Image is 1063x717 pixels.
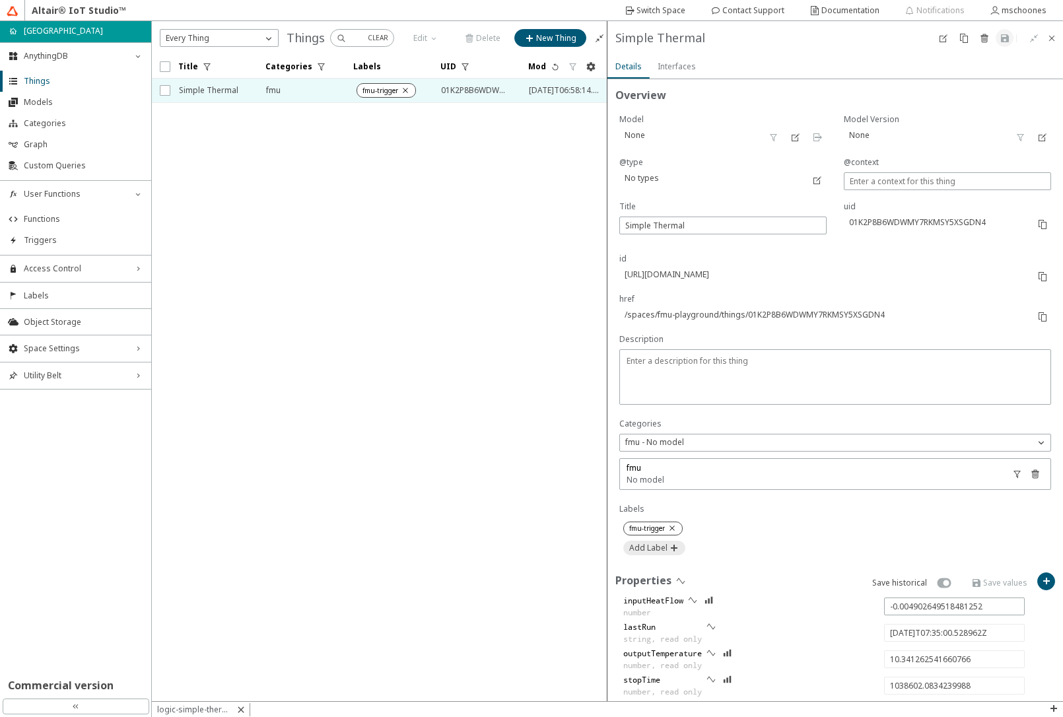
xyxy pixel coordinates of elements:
[623,607,683,619] unity-typography: number
[24,139,143,150] span: Graph
[1008,465,1026,483] unity-button: Filter by current thing's model
[24,290,143,301] span: Labels
[24,263,127,274] span: Access Control
[24,25,103,37] p: [GEOGRAPHIC_DATA]
[24,118,143,129] span: Categories
[24,370,127,381] span: Utility Belt
[615,572,671,594] unity-typography: Properties
[24,214,143,224] span: Functions
[24,317,143,327] span: Object Storage
[627,474,664,486] unity-typography: No model
[623,660,702,671] unity-typography: number, read only
[623,633,702,645] unity-typography: string, read only
[872,577,927,589] p: Save historical
[975,29,993,47] unity-button: Delete
[809,171,827,189] unity-button: Edit @type
[627,462,664,474] unity-typography: fmu
[619,503,1051,515] unity-typography: Labels
[809,128,827,146] unity-button: Go to model details
[934,29,952,47] unity-button: Edit Schema
[765,128,783,146] unity-button: Filter by current thing's model
[24,97,143,108] span: Models
[615,87,1055,108] unity-typography: Overview
[623,648,702,660] unity-typography: outputTemperature
[623,595,683,607] unity-typography: inputHeatFlow
[1026,465,1044,483] unity-button: Remove category
[623,686,702,698] unity-typography: number, read only
[996,29,1013,47] unity-button: Save
[24,343,127,354] span: Space Settings
[24,76,143,86] span: Things
[623,674,702,686] unity-typography: stopTime
[1012,128,1029,146] unity-button: Filter by current thing's model version
[787,128,805,146] unity-button: Edit thing model
[24,189,127,199] span: User Functions
[623,621,702,633] unity-typography: lastRun
[955,29,973,47] unity-button: Clone
[24,235,143,246] span: Triggers
[24,51,127,61] span: AnythingDB
[24,160,143,171] span: Custom Queries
